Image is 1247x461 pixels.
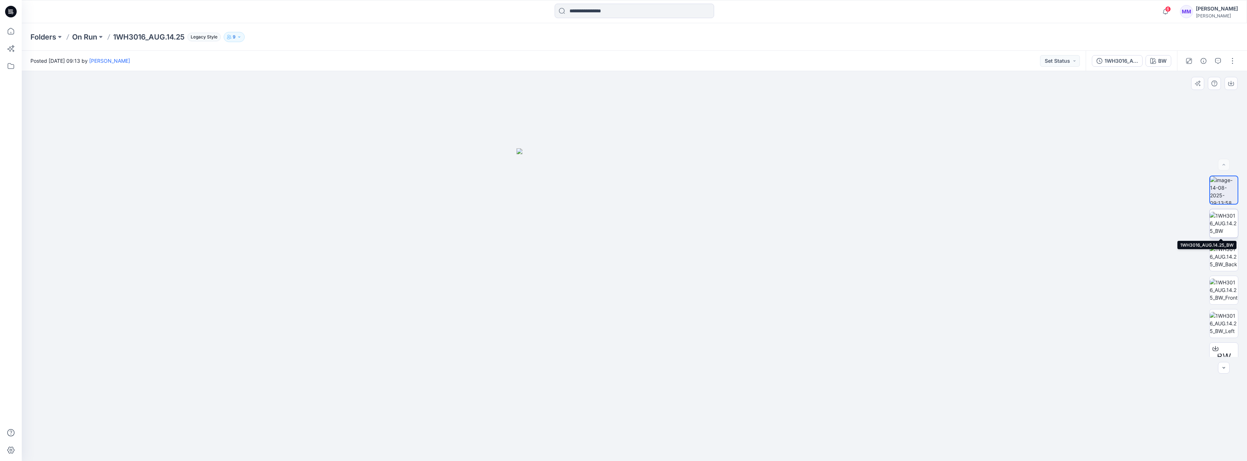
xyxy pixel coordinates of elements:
p: 1WH3016_AUG.14.25 [113,32,185,42]
a: [PERSON_NAME] [89,58,130,64]
a: On Run [72,32,97,42]
div: MM [1180,5,1193,18]
span: BW [1217,350,1231,363]
div: [PERSON_NAME] [1196,4,1238,13]
button: BW [1145,55,1171,67]
span: Posted [DATE] 09:13 by [30,57,130,65]
img: 1WH3016_AUG.14.25_BW_Front [1210,279,1238,301]
img: image-14-08-2025-09:13:58 [1210,176,1238,204]
button: Legacy Style [185,32,221,42]
button: 9 [224,32,245,42]
img: 1WH3016_AUG.14.25_BW [1210,212,1238,235]
button: 1WH3016_AUG.14.25 [1092,55,1143,67]
div: 1WH3016_AUG.14.25 [1105,57,1138,65]
p: 9 [233,33,236,41]
div: [PERSON_NAME] [1196,13,1238,18]
img: 1WH3016_AUG.14.25_BW_Left [1210,312,1238,335]
div: BW [1158,57,1167,65]
span: Legacy Style [187,33,221,41]
a: Folders [30,32,56,42]
button: Details [1198,55,1209,67]
img: 1WH3016_AUG.14.25_BW_Back [1210,245,1238,268]
span: 6 [1165,6,1171,12]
